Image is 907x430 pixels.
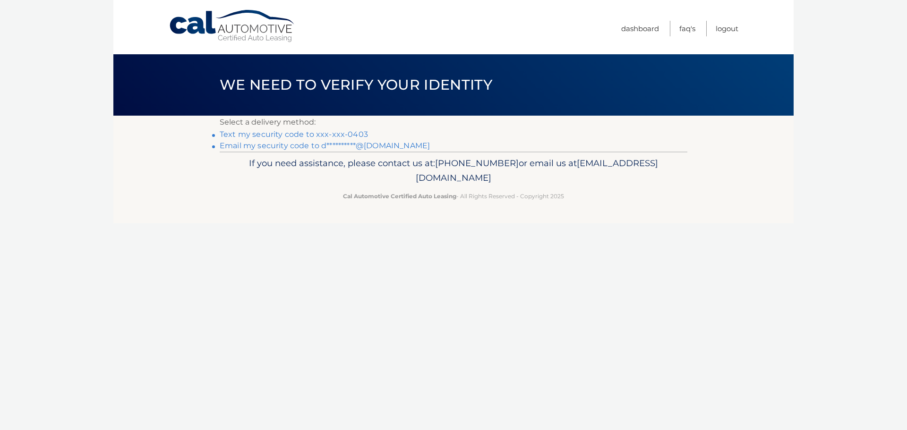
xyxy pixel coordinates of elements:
span: [PHONE_NUMBER] [435,158,519,169]
a: Cal Automotive [169,9,296,43]
span: We need to verify your identity [220,76,492,93]
a: Dashboard [621,21,659,36]
a: Logout [716,21,738,36]
a: Text my security code to xxx-xxx-0403 [220,130,368,139]
p: If you need assistance, please contact us at: or email us at [226,156,681,186]
strong: Cal Automotive Certified Auto Leasing [343,193,456,200]
p: Select a delivery method: [220,116,687,129]
a: Email my security code to d**********@[DOMAIN_NAME] [220,141,430,150]
p: - All Rights Reserved - Copyright 2025 [226,191,681,201]
a: FAQ's [679,21,695,36]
